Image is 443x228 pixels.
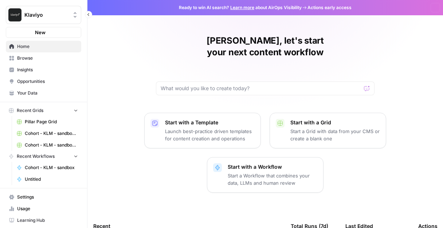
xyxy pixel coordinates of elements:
[6,203,81,215] a: Usage
[17,107,43,114] span: Recent Grids
[17,67,78,73] span: Insights
[307,4,352,11] span: Actions early access
[6,41,81,52] a: Home
[6,151,81,162] button: Recent Workflows
[179,4,302,11] span: Ready to win AI search? about AirOps Visibility
[207,157,324,193] button: Start with a WorkflowStart a Workflow that combines your data, LLMs and human review
[17,78,78,85] span: Opportunities
[161,85,361,92] input: What would you like to create today?
[230,5,254,10] a: Learn more
[6,27,81,38] button: New
[17,205,78,212] span: Usage
[25,164,78,171] span: Cohort - KLM - sandbox
[6,76,81,87] a: Opportunities
[25,142,78,148] span: Cohort - KLM - sandbox Grid (1)
[35,29,46,36] span: New
[144,113,261,148] button: Start with a TemplateLaunch best-practice driven templates for content creation and operations
[270,113,386,148] button: Start with a GridStart a Grid with data from your CMS or create a blank one
[24,11,68,19] span: Klaviyo
[228,163,317,171] p: Start with a Workflow
[6,64,81,76] a: Insights
[8,8,21,21] img: Klaviyo Logo
[25,176,78,183] span: Untitled
[17,90,78,96] span: Your Data
[6,191,81,203] a: Settings
[290,119,380,126] p: Start with a Grid
[165,128,255,142] p: Launch best-practice driven templates for content creation and operations
[165,119,255,126] p: Start with a Template
[17,43,78,50] span: Home
[17,194,78,200] span: Settings
[13,173,81,185] a: Untitled
[25,130,78,137] span: Cohort - KLM - sandbox Grid
[13,139,81,151] a: Cohort - KLM - sandbox Grid (1)
[17,217,78,224] span: Learning Hub
[13,128,81,139] a: Cohort - KLM - sandbox Grid
[6,52,81,64] a: Browse
[290,128,380,142] p: Start a Grid with data from your CMS or create a blank one
[6,87,81,99] a: Your Data
[6,6,81,24] button: Workspace: Klaviyo
[228,172,317,187] p: Start a Workflow that combines your data, LLMs and human review
[17,55,78,61] span: Browse
[25,119,78,125] span: Pillar Page Grid
[13,162,81,173] a: Cohort - KLM - sandbox
[6,105,81,116] button: Recent Grids
[6,215,81,226] a: Learning Hub
[17,153,55,160] span: Recent Workflows
[13,116,81,128] a: Pillar Page Grid
[156,35,375,58] h1: [PERSON_NAME], let's start your next content workflow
